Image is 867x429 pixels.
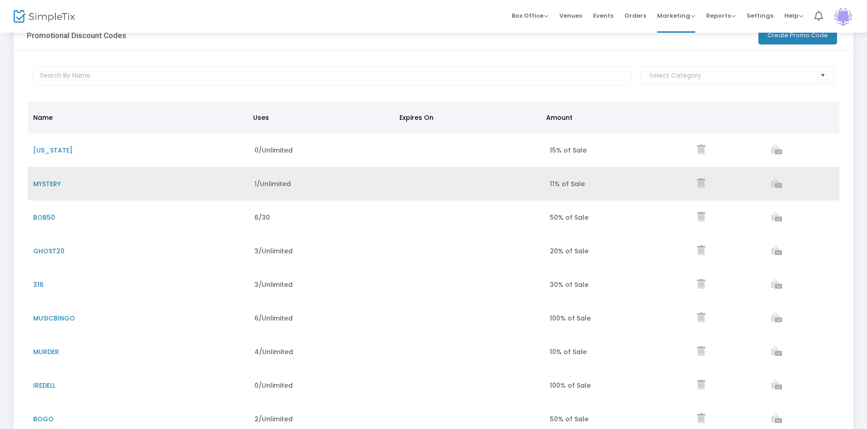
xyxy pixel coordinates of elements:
[33,347,59,356] span: MURDER
[33,146,73,155] span: [US_STATE]
[771,281,782,290] a: View list of orders which used this promo code.
[550,146,587,155] span: 15% of Sale
[33,113,53,122] span: Name
[550,347,587,356] span: 10% of Sale
[33,381,55,390] span: IREDELL
[254,179,291,188] span: 1/Unlimited
[512,11,548,20] span: Box Office
[33,247,65,256] span: GHOST20
[550,213,588,222] span: 50% of Sale
[33,314,75,323] span: MUSICBINGO
[817,66,829,85] button: Select
[758,26,837,44] button: Create Promo Code
[33,66,632,85] input: Search By Name
[254,314,293,323] span: 6/Unlimited
[593,4,613,27] span: Events
[771,180,782,189] a: View list of orders which used this promo code.
[546,113,573,122] span: Amount
[33,280,44,289] span: 316
[550,414,588,424] span: 50% of Sale
[33,414,54,424] span: BOGO
[550,280,588,289] span: 30% of Sale
[550,247,588,256] span: 20% of Sale
[771,415,782,424] a: View list of orders which used this promo code.
[771,314,782,323] a: View list of orders which used this promo code.
[706,11,736,20] span: Reports
[254,146,293,155] span: 0/Unlimited
[27,31,126,40] h3: Promotional Discount Codes
[399,113,433,122] span: Expires On
[747,4,773,27] span: Settings
[254,414,293,424] span: 2/Unlimited
[550,381,591,390] span: 100% of Sale
[254,280,293,289] span: 3/Unlimited
[784,11,803,20] span: Help
[253,113,269,122] span: Uses
[771,381,782,390] a: View list of orders which used this promo code.
[33,179,61,188] span: MYSTERY
[254,347,293,356] span: 4/Unlimited
[254,247,293,256] span: 3/Unlimited
[771,213,782,222] a: View list of orders which used this promo code.
[254,381,293,390] span: 0/Unlimited
[771,146,782,155] a: View list of orders which used this promo code.
[33,213,55,222] span: BOB50
[649,71,817,80] input: Select Category
[624,4,646,27] span: Orders
[254,213,270,222] span: 6/30
[771,348,782,357] a: View list of orders which used this promo code.
[550,179,585,188] span: 11% of Sale
[550,314,591,323] span: 100% of Sale
[771,247,782,256] a: View list of orders which used this promo code.
[657,11,695,20] span: Marketing
[559,4,582,27] span: Venues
